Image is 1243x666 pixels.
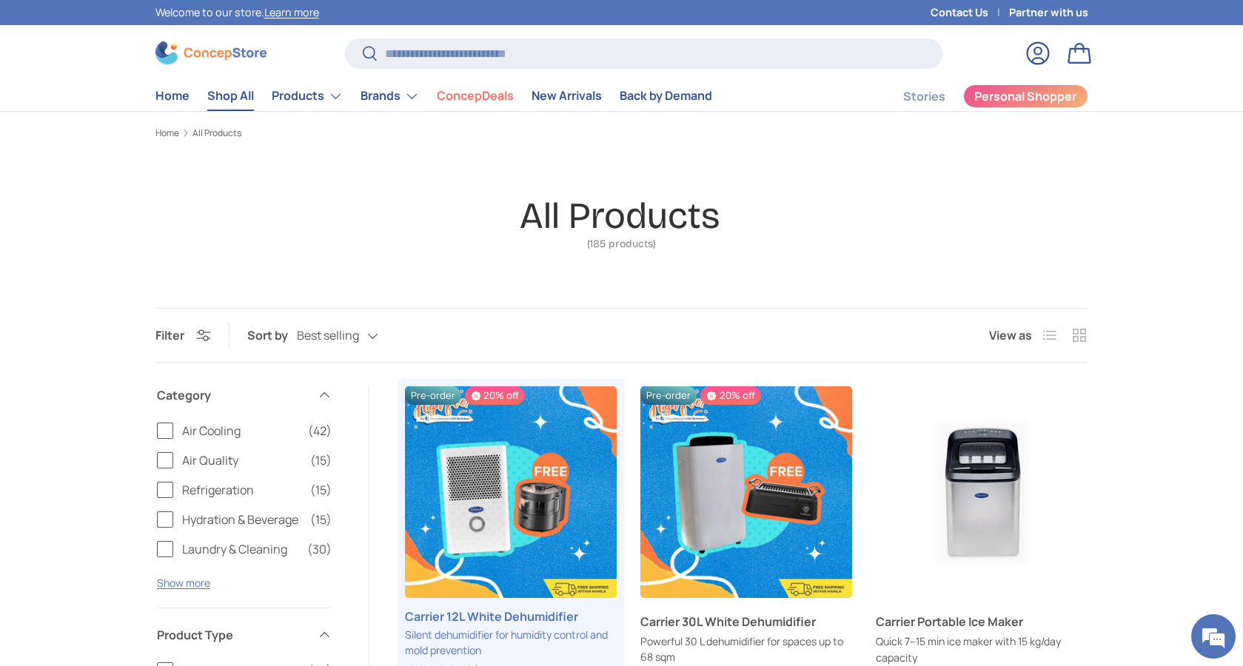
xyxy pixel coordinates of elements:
[207,81,254,110] a: Shop All
[157,626,308,644] span: Product Type
[352,81,428,111] summary: Brands
[192,129,241,138] a: All Products
[437,81,514,110] a: ConcepDeals
[182,451,301,469] span: Air Quality
[963,84,1088,108] a: Personal Shopper
[155,81,712,111] nav: Primary
[155,327,211,343] button: Filter
[155,81,190,110] a: Home
[264,5,319,19] a: Learn more
[182,422,299,440] span: Air Cooling
[640,386,697,405] span: Pre-order
[263,81,352,111] summary: Products
[974,90,1076,102] span: Personal Shopper
[157,576,210,590] button: Show more
[272,81,343,111] a: Products
[310,451,332,469] span: (15)
[405,386,461,405] span: Pre-order
[155,129,179,138] a: Home
[405,608,617,625] a: Carrier 12L White Dehumidifier
[155,41,267,64] img: ConcepStore
[297,329,359,343] span: Best selling
[868,81,1088,111] nav: Secondary
[182,540,298,558] span: Laundry & Cleaning
[310,511,332,528] span: (15)
[155,127,1088,140] nav: Breadcrumbs
[532,81,602,110] a: New Arrivals
[310,481,332,499] span: (15)
[297,323,408,349] button: Best selling
[157,386,308,404] span: Category
[1009,4,1088,21] a: Partner with us
[700,386,760,405] span: 20% off
[520,194,720,238] h1: All Products
[307,540,332,558] span: (30)
[155,4,319,21] p: Welcome to our store.
[361,81,419,111] a: Brands
[989,326,1032,344] span: View as
[640,613,852,630] a: Carrier 30L White Dehumidifier
[405,386,617,598] a: Carrier 12L White Dehumidifier
[247,326,297,344] label: Sort by
[640,386,852,598] a: Carrier 30L White Dehumidifier
[182,511,301,528] span: Hydration & Beverage
[931,4,1009,21] a: Contact Us
[465,386,525,405] span: 20% off
[182,481,301,499] span: Refrigeration
[876,386,1088,598] a: Carrier Portable Ice Maker
[155,327,184,343] span: Filter
[620,81,712,110] a: Back by Demand
[520,239,723,249] span: (185 products)
[903,82,945,111] a: Stories
[876,613,1088,630] a: Carrier Portable Ice Maker
[308,422,332,440] span: (42)
[157,608,332,662] summary: Product Type
[157,369,332,422] summary: Category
